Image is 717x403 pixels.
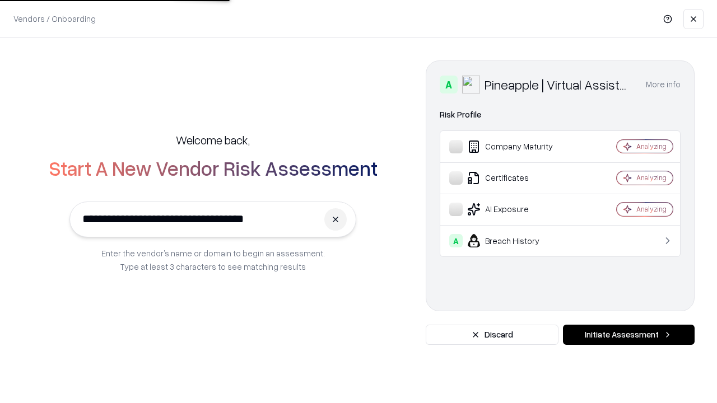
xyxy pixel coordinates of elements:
[449,234,583,247] div: Breach History
[13,13,96,25] p: Vendors / Onboarding
[449,171,583,185] div: Certificates
[440,76,458,93] div: A
[449,140,583,153] div: Company Maturity
[646,74,681,95] button: More info
[636,173,667,182] div: Analyzing
[485,76,632,93] div: Pineapple | Virtual Assistant Agency
[426,325,558,345] button: Discard
[462,76,480,93] img: Pineapple | Virtual Assistant Agency
[176,132,250,148] h5: Welcome back,
[636,204,667,214] div: Analyzing
[49,157,378,179] h2: Start A New Vendor Risk Assessment
[440,108,681,121] div: Risk Profile
[563,325,695,345] button: Initiate Assessment
[636,142,667,151] div: Analyzing
[449,234,463,247] div: A
[449,203,583,216] div: AI Exposure
[101,246,325,273] p: Enter the vendor’s name or domain to begin an assessment. Type at least 3 characters to see match...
